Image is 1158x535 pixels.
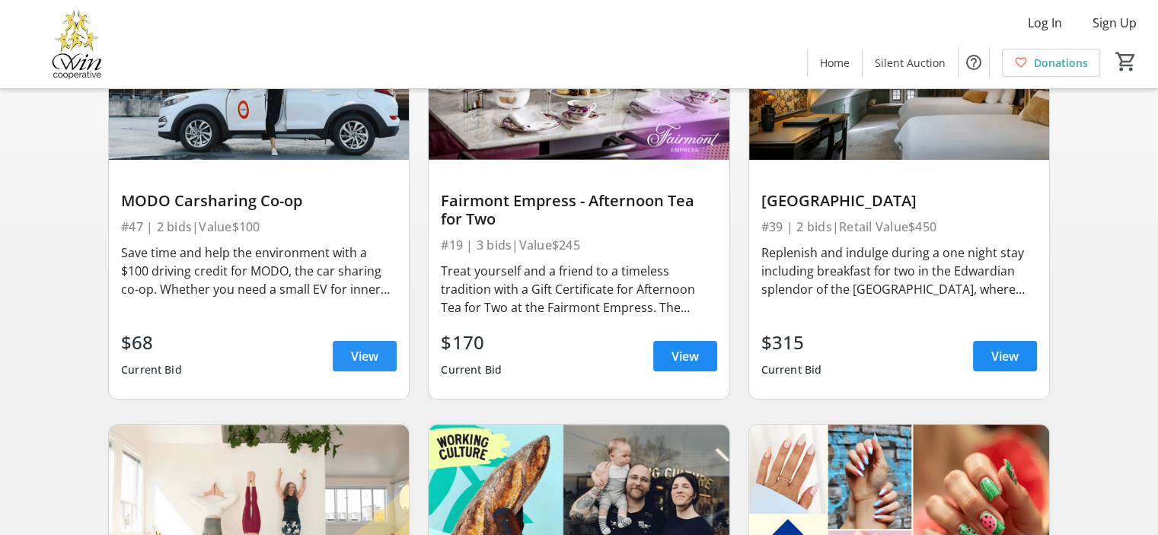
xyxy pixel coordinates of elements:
span: Log In [1028,14,1062,32]
button: Cart [1112,48,1140,75]
div: MODO Carsharing Co-op [121,192,397,210]
a: View [973,341,1037,371]
div: #39 | 2 bids | Retail Value $450 [761,216,1037,237]
div: [GEOGRAPHIC_DATA] [761,192,1037,210]
div: Fairmont Empress - Afternoon Tea for Two [441,192,716,228]
div: Replenish and indulge during a one night stay including breakfast for two in the Edwardian splend... [761,244,1037,298]
div: Current Bid [761,356,822,384]
span: Home [820,55,850,71]
div: #19 | 3 bids | Value $245 [441,234,716,256]
div: Current Bid [121,356,182,384]
span: Silent Auction [875,55,946,71]
div: $170 [441,329,502,356]
span: View [991,347,1019,365]
span: View [351,347,378,365]
img: Victoria Women In Need Community Cooperative's Logo [9,6,145,82]
div: Save time and help the environment with a $100 driving credit for MODO, the car sharing co-op. Wh... [121,244,397,298]
div: #47 | 2 bids | Value $100 [121,216,397,237]
div: $315 [761,329,822,356]
a: Donations [1002,49,1100,77]
button: Log In [1016,11,1074,35]
div: Treat yourself and a friend to a timeless tradition with a Gift Certificate for Afternoon Tea for... [441,262,716,317]
div: Current Bid [441,356,502,384]
span: View [672,347,699,365]
a: View [333,341,397,371]
button: Sign Up [1080,11,1149,35]
button: Help [959,47,989,78]
a: View [653,341,717,371]
span: Donations [1034,55,1088,71]
div: $68 [121,329,182,356]
a: Silent Auction [863,49,958,77]
a: Home [808,49,862,77]
span: Sign Up [1093,14,1137,32]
